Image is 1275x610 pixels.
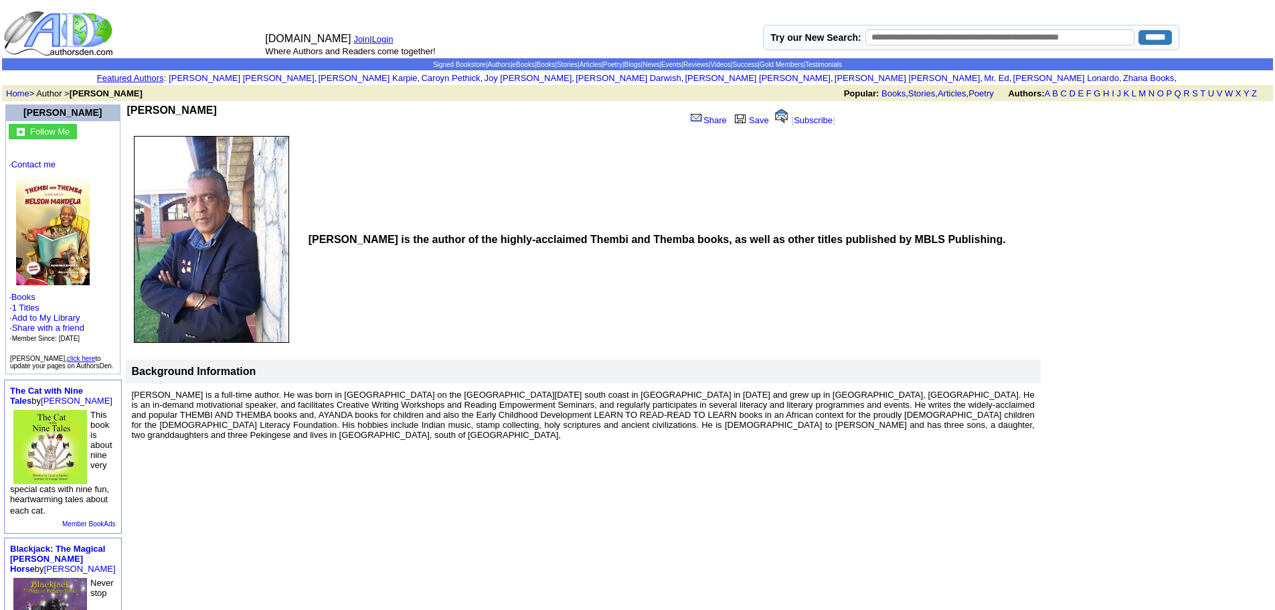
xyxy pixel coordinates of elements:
font: , , , , , , , , , , [169,73,1178,83]
a: Signed Bookstore [433,61,486,68]
a: [PERSON_NAME] [41,396,112,406]
font: · [9,303,84,343]
font: [DOMAIN_NAME] [265,33,351,44]
img: alert.gif [775,109,788,123]
a: Blackjack: The Magical [PERSON_NAME] Horse [10,544,105,574]
a: Share with a friend [12,323,84,333]
a: E [1078,88,1084,98]
img: 80176.jpg [13,410,87,484]
label: Try our New Search: [770,32,861,43]
font: i [483,75,484,82]
a: The Cat with Nine Tales [10,386,83,406]
font: i [833,75,835,82]
a: [PERSON_NAME] Karpie [318,73,417,83]
font: ] [833,115,835,125]
img: 71576.jpg [16,174,90,285]
font: Member Since: [DATE] [12,335,80,342]
a: [PERSON_NAME] Lonardo [1013,73,1119,83]
a: Blogs [624,61,641,68]
font: · · [9,159,117,344]
font: : [97,73,166,83]
a: Joy [PERSON_NAME] [484,73,572,83]
font: | [369,34,398,44]
a: Books [537,61,556,68]
a: Books [11,292,35,302]
a: Save [732,115,769,125]
img: 194091.jpg [134,136,289,343]
a: K [1124,88,1130,98]
a: Mr. Ed [984,73,1009,83]
font: , , , [844,88,1269,98]
a: X [1236,88,1242,98]
a: Contact me [11,159,56,169]
a: Y [1244,88,1249,98]
a: [PERSON_NAME] Darwish [576,73,681,83]
a: Stories [557,61,578,68]
font: by [10,544,116,574]
a: [PERSON_NAME] [PERSON_NAME] [835,73,980,83]
b: [PERSON_NAME] [127,104,217,116]
a: Videos [710,61,730,68]
a: I [1112,88,1114,98]
a: Success [732,61,758,68]
a: [PERSON_NAME] [PERSON_NAME] [685,73,831,83]
font: [ [792,115,794,125]
a: Events [661,61,682,68]
b: Authors: [1008,88,1044,98]
a: Z [1252,88,1257,98]
b: [PERSON_NAME] is the author of the highly-acclaimed Thembi and Themba books, as well as other tit... [309,234,1006,245]
a: Gold Members [760,61,804,68]
a: Q [1174,88,1181,98]
a: B [1052,88,1058,98]
font: i [983,75,984,82]
font: [PERSON_NAME] is a full-time author. He was born in [GEOGRAPHIC_DATA] on the [GEOGRAPHIC_DATA][DA... [132,390,1035,440]
font: i [1122,75,1123,82]
a: L [1132,88,1136,98]
font: This book is about nine very special cats with nine fun, heartwarming tales about each cat. [10,410,112,516]
a: G [1094,88,1100,98]
a: A [1045,88,1050,98]
a: Articles [580,61,602,68]
a: F [1086,88,1092,98]
a: Follow Me [30,125,70,137]
a: R [1183,88,1189,98]
a: Login [372,34,394,44]
img: logo_ad.gif [3,10,116,57]
a: Share [689,115,727,125]
font: Follow Me [30,127,70,137]
font: i [1177,75,1178,82]
a: Articles [938,88,966,98]
a: Poetry [603,61,622,68]
a: S [1192,88,1198,98]
a: [PERSON_NAME] [PERSON_NAME] [169,73,314,83]
font: > Author > [6,88,143,98]
a: Add to My Library [12,313,80,323]
a: M [1138,88,1146,98]
span: | | | | | | | | | | | | | | [433,61,842,68]
a: Stories [908,88,935,98]
font: i [317,75,318,82]
a: News [643,61,659,68]
a: eBooks [513,61,535,68]
font: [PERSON_NAME], to update your pages on AuthorsDen. [10,355,114,370]
a: Poetry [968,88,994,98]
a: Featured Authors [97,73,164,83]
a: U [1208,88,1214,98]
a: [PERSON_NAME] [23,107,102,118]
img: library.gif [733,112,748,123]
a: H [1103,88,1109,98]
font: by [10,386,112,406]
img: gc.jpg [17,128,25,136]
a: Caroyn Pethick [421,73,480,83]
font: Where Authors and Readers come together! [265,46,435,56]
font: · · · [9,313,84,343]
a: Member BookAds [62,520,115,528]
a: V [1217,88,1223,98]
a: Home [6,88,29,98]
a: D [1069,88,1075,98]
img: share_page.gif [691,112,702,123]
a: Books [881,88,906,98]
font: i [574,75,576,82]
a: click here [67,355,95,362]
a: Testimonials [805,61,842,68]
